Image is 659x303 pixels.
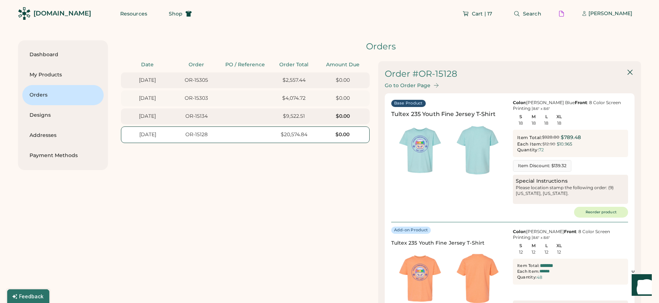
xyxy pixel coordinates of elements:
div: OR-15305 [174,77,219,84]
div: Base Product [394,101,423,106]
div: $4,074.72 [272,95,316,102]
div: S [514,243,528,248]
div: M [527,243,540,248]
div: 12 [545,250,549,255]
div: Tultex 235 Youth Fine Jersey T-Shirt [391,240,506,247]
div: [DATE] [125,77,170,84]
div: L [540,114,553,119]
div: [PERSON_NAME] : 8 Color Screen Printing | [513,229,628,240]
div: Orders [30,92,96,99]
button: Reorder product [574,207,628,218]
font: 8.6" x 8.6" [533,106,550,111]
font: 8.6" x 8.6" [533,235,550,240]
span: Cart | 17 [472,11,492,16]
div: [DATE] [125,113,170,120]
span: Search [523,11,541,16]
div: OR-15134 [174,113,219,120]
div: $789.48 [561,134,581,141]
div: $10.965 [557,141,572,147]
div: [DOMAIN_NAME] [33,9,91,18]
div: Each Item: [517,269,540,275]
div: 48 [537,275,542,280]
img: generate-image [449,121,506,179]
div: $20,574.84 [272,131,316,138]
div: Order [174,61,219,68]
div: [PERSON_NAME] Blue : 8 Color Screen Printing | [513,100,628,111]
div: Quantity: [517,147,539,153]
div: 72 [539,147,544,152]
div: Tultex 235 Youth Fine Jersey T-Shirt [391,110,496,119]
strong: Color: [513,100,526,105]
div: Item Discount: $139.32 [518,163,567,169]
strong: Front [575,100,587,105]
div: $0.00 [321,113,365,120]
div: PO / Reference [223,61,267,68]
div: Item Total: [517,263,540,269]
div: Dashboard [30,51,96,58]
div: Go to Order Page [385,83,430,89]
div: Quantity: [517,275,537,280]
div: $0.00 [321,95,365,102]
div: 18 [532,121,536,126]
img: generate-image [391,121,449,179]
div: XL [552,243,566,248]
div: Order Total [272,61,316,68]
div: L [540,243,553,248]
div: 12 [557,250,561,255]
div: $0.00 [321,77,365,84]
div: Orders [121,40,641,53]
div: Payment Methods [30,152,96,159]
s: $928.80 [542,134,559,140]
div: Amount Due [321,61,365,68]
div: Please location stamp the following order: (9) [US_STATE], [US_STATE]. [516,185,625,201]
div: $9,522.51 [272,113,316,120]
div: My Products [30,71,96,79]
div: XL [552,114,566,119]
div: 18 [519,121,523,126]
div: 18 [557,121,561,126]
div: Designs [30,112,96,119]
div: [DATE] [125,95,170,102]
img: Rendered Logo - Screens [18,7,31,20]
div: OR-15128 [174,131,218,138]
div: M [527,114,540,119]
div: Date [125,61,170,68]
button: Resources [112,6,156,21]
div: Order #OR-15128 [385,68,457,80]
div: Addresses [30,132,96,139]
div: Each Item: [517,141,542,147]
div: 18 [544,121,549,126]
div: 12 [519,250,523,255]
div: [PERSON_NAME] [588,10,632,17]
div: [DATE] [126,131,170,138]
button: Search [505,6,550,21]
span: Shop [169,11,182,16]
div: Special Instructions [516,178,625,185]
div: $2,557.44 [272,77,316,84]
div: 12 [532,250,536,255]
strong: Color: [513,229,526,234]
button: Shop [160,6,200,21]
div: S [514,114,528,119]
div: Item Total: [517,135,542,141]
s: $12.90 [542,141,555,147]
strong: Front [564,229,576,234]
div: $0.00 [320,131,365,138]
div: OR-15303 [174,95,219,102]
div: Add-on Product [394,227,428,233]
iframe: Front Chat [625,271,656,302]
button: Cart | 17 [454,6,501,21]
